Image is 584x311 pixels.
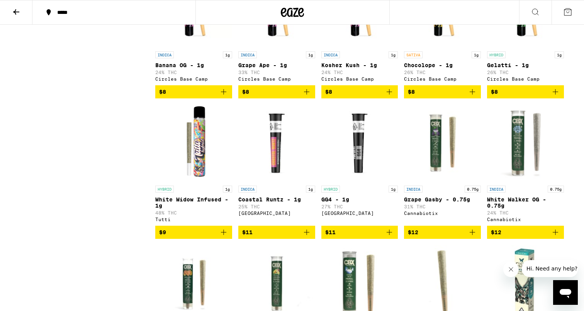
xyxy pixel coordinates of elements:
[472,51,481,58] p: 1g
[159,229,166,235] span: $9
[404,76,481,81] div: Circles Base Camp
[321,186,340,193] p: HYBRID
[487,196,564,209] p: White Walker OG - 0.75g
[487,85,564,98] button: Add to bag
[238,76,315,81] div: Circles Base Camp
[155,105,232,182] img: Tutti - White Widow Infused - 1g
[389,51,398,58] p: 1g
[155,226,232,239] button: Add to bag
[321,105,398,182] img: Fog City Farms - GG4 - 1g
[487,62,564,68] p: Gelatti - 1g
[155,76,232,81] div: Circles Base Camp
[155,210,232,215] p: 48% THC
[242,89,249,95] span: $8
[404,105,481,226] a: Open page for Grape Gasby - 0.75g from Cannabiotix
[325,89,332,95] span: $8
[404,186,423,193] p: INDICA
[238,70,315,75] p: 33% THC
[321,226,398,239] button: Add to bag
[321,76,398,81] div: Circles Base Camp
[155,62,232,68] p: Banana OG - 1g
[487,51,506,58] p: HYBRID
[487,70,564,75] p: 26% THC
[404,226,481,239] button: Add to bag
[555,51,564,58] p: 1g
[404,204,481,209] p: 31% THC
[325,229,336,235] span: $11
[155,105,232,226] a: Open page for White Widow Infused - 1g from Tutti
[238,226,315,239] button: Add to bag
[238,204,315,209] p: 25% THC
[238,85,315,98] button: Add to bag
[404,70,481,75] p: 26% THC
[548,186,564,193] p: 0.75g
[404,196,481,203] p: Grape Gasby - 0.75g
[238,211,315,216] div: [GEOGRAPHIC_DATA]
[238,186,257,193] p: INDICA
[223,186,232,193] p: 1g
[238,51,257,58] p: INDICA
[155,217,232,222] div: Tutti
[487,76,564,81] div: Circles Base Camp
[404,51,423,58] p: SATIVA
[321,196,398,203] p: GG4 - 1g
[487,105,564,182] img: Cannabiotix - White Walker OG - 0.75g
[491,229,501,235] span: $12
[404,62,481,68] p: Chocolope - 1g
[522,260,578,277] iframe: Message from company
[404,85,481,98] button: Add to bag
[159,89,166,95] span: $8
[487,226,564,239] button: Add to bag
[465,186,481,193] p: 0.75g
[487,105,564,226] a: Open page for White Walker OG - 0.75g from Cannabiotix
[553,280,578,305] iframe: Button to launch messaging window
[155,70,232,75] p: 24% THC
[487,186,506,193] p: INDICA
[321,105,398,226] a: Open page for GG4 - 1g from Fog City Farms
[238,105,315,226] a: Open page for Coastal Runtz - 1g from Fog City Farms
[155,51,174,58] p: INDICA
[155,85,232,98] button: Add to bag
[503,262,519,277] iframe: Close message
[404,211,481,216] div: Cannabiotix
[491,89,498,95] span: $8
[408,89,415,95] span: $8
[242,229,253,235] span: $11
[238,196,315,203] p: Coastal Runtz - 1g
[321,62,398,68] p: Kosher Kush - 1g
[321,211,398,216] div: [GEOGRAPHIC_DATA]
[306,186,315,193] p: 1g
[321,70,398,75] p: 24% THC
[238,62,315,68] p: Grape Ape - 1g
[321,85,398,98] button: Add to bag
[408,229,418,235] span: $12
[223,51,232,58] p: 1g
[155,196,232,209] p: White Widow Infused - 1g
[321,51,340,58] p: INDICA
[404,105,481,182] img: Cannabiotix - Grape Gasby - 0.75g
[389,186,398,193] p: 1g
[155,186,174,193] p: HYBRID
[306,51,315,58] p: 1g
[238,105,315,182] img: Fog City Farms - Coastal Runtz - 1g
[487,217,564,222] div: Cannabiotix
[487,210,564,215] p: 24% THC
[321,204,398,209] p: 27% THC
